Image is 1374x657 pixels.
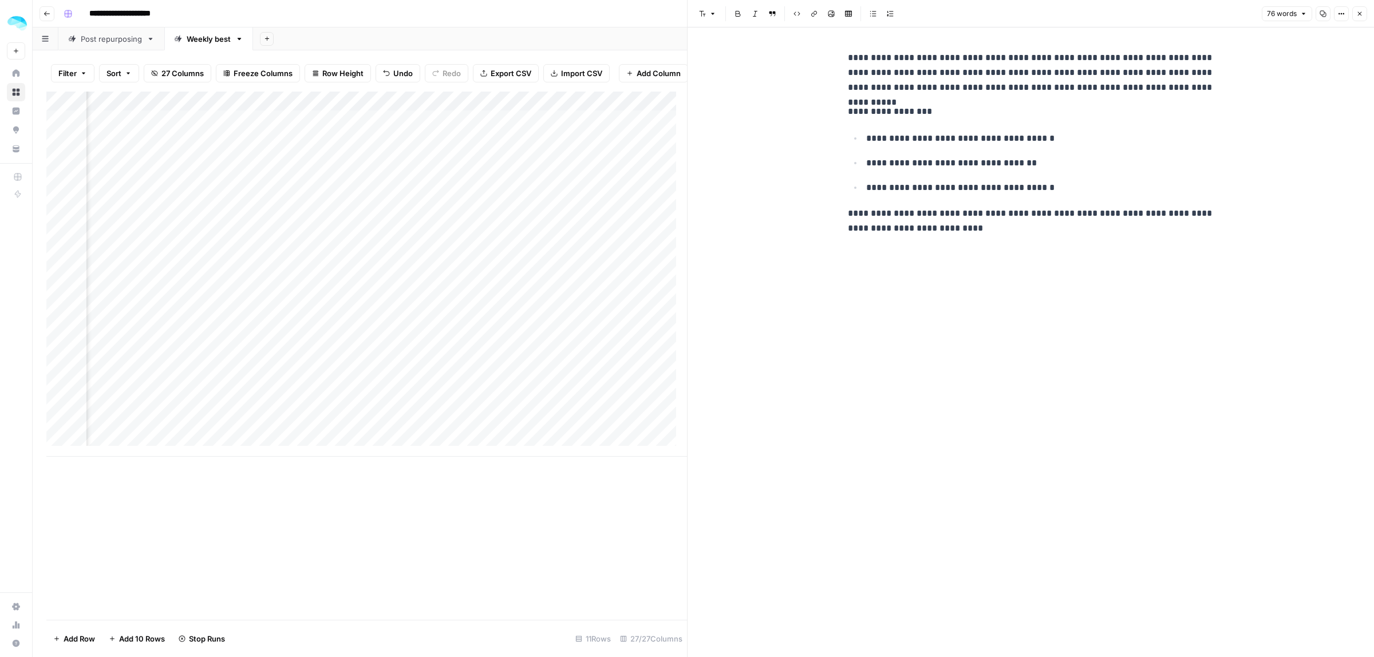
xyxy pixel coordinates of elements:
button: Stop Runs [172,630,232,648]
span: Filter [58,68,77,79]
a: Insights [7,102,25,120]
div: 11 Rows [571,630,615,648]
button: 76 words [1262,6,1312,21]
button: Undo [376,64,420,82]
span: Add 10 Rows [119,633,165,644]
button: Import CSV [543,64,610,82]
span: 76 words [1267,9,1297,19]
span: Freeze Columns [234,68,293,79]
img: ColdiQ Logo [7,13,27,34]
a: Opportunities [7,121,25,139]
span: Undo [393,68,413,79]
div: 27/27 Columns [615,630,687,648]
button: Workspace: ColdiQ [7,9,25,38]
span: Stop Runs [189,633,225,644]
button: Sort [99,64,139,82]
button: Filter [51,64,94,82]
span: Redo [443,68,461,79]
a: Usage [7,616,25,634]
a: Browse [7,83,25,101]
button: Freeze Columns [216,64,300,82]
button: Help + Support [7,634,25,652]
a: Weekly best [164,27,253,50]
button: Add 10 Rows [102,630,172,648]
button: Row Height [305,64,371,82]
button: Export CSV [473,64,539,82]
span: Row Height [322,68,364,79]
button: Add Row [46,630,102,648]
div: Weekly best [187,33,231,45]
button: Redo [425,64,468,82]
a: Your Data [7,140,25,158]
span: Sort [106,68,121,79]
a: Settings [7,597,25,616]
span: 27 Columns [161,68,204,79]
a: Home [7,64,25,82]
span: Add Column [637,68,681,79]
button: Add Column [619,64,688,82]
span: Export CSV [491,68,531,79]
div: Post repurposing [81,33,142,45]
span: Import CSV [561,68,602,79]
span: Add Row [64,633,95,644]
button: 27 Columns [144,64,211,82]
a: Post repurposing [58,27,164,50]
